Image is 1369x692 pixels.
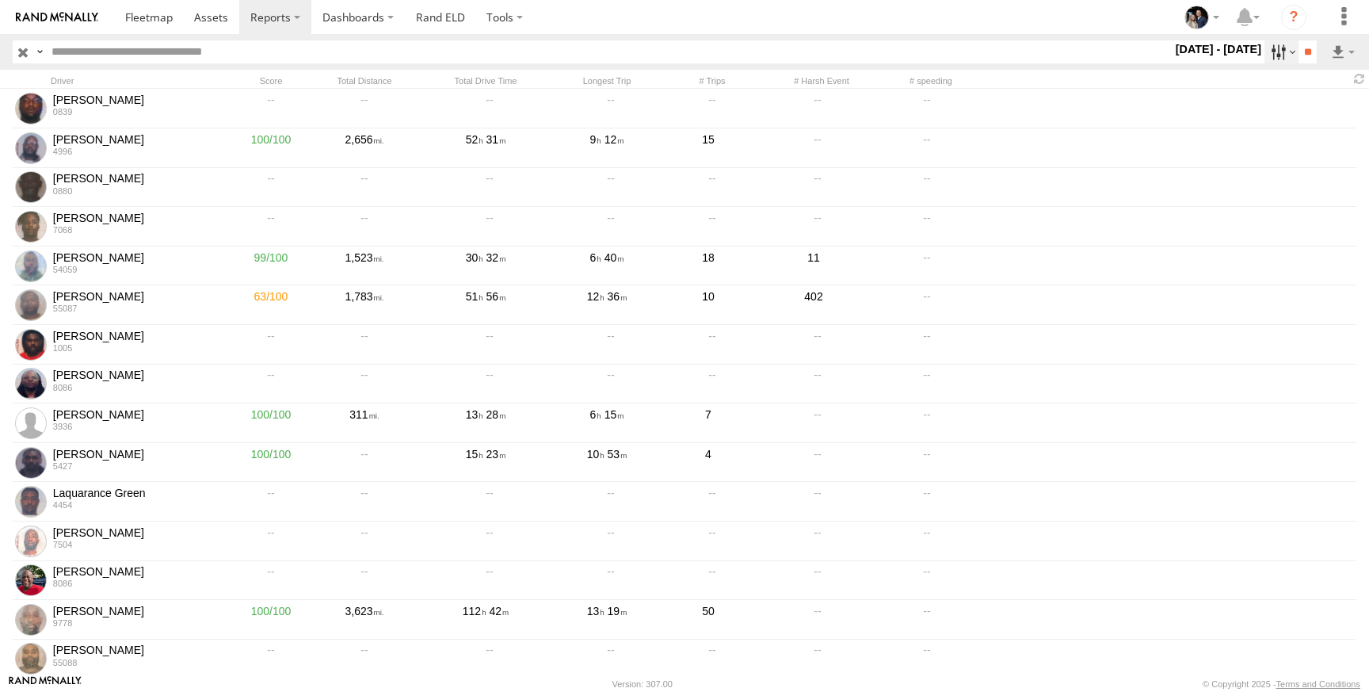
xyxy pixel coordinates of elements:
[486,290,506,303] span: 56
[466,290,483,303] span: 51
[53,93,223,107] a: [PERSON_NAME]
[1329,40,1356,63] label: Export results as...
[879,75,982,86] div: # speeding
[317,287,412,323] div: 1,783
[762,248,865,285] div: 11
[604,408,624,421] span: 15
[53,422,223,431] div: 3936
[231,405,311,442] a: 100
[53,186,223,196] div: 0880
[53,447,223,461] a: [PERSON_NAME]
[53,368,223,382] a: [PERSON_NAME]
[661,248,756,285] a: 18
[466,448,483,461] span: 15
[762,287,865,323] div: 402
[661,445,756,481] a: 4
[16,12,98,23] img: rand-logo.svg
[53,329,223,343] a: [PERSON_NAME]
[53,407,223,422] a: [PERSON_NAME]
[231,75,311,86] div: Score
[587,448,604,461] span: 10
[53,658,223,667] div: 55088
[51,75,225,86] div: Driver
[53,618,223,628] div: 9778
[53,579,223,588] div: 8086
[418,75,553,86] div: Total Drive Time
[317,248,412,285] div: 1,523
[317,405,412,442] div: 311
[587,290,604,303] span: 12
[661,287,756,323] a: 10
[53,250,223,265] a: [PERSON_NAME]
[53,486,223,500] a: Laquarance Green
[53,147,223,156] div: 4996
[661,602,756,638] a: 50
[1179,6,1225,29] div: Lauren Jackson
[53,383,223,392] div: 8086
[590,251,601,264] span: 6
[608,448,627,461] span: 53
[231,248,311,285] a: 99
[466,133,483,146] span: 52
[53,526,223,540] a: [PERSON_NAME]
[317,130,412,166] div: 2,656
[53,265,223,274] div: 54059
[33,40,46,63] label: Search Query
[486,448,506,461] span: 23
[53,289,223,304] a: [PERSON_NAME]
[590,133,601,146] span: 9
[590,408,601,421] span: 6
[53,211,223,225] a: [PERSON_NAME]
[53,643,223,657] a: [PERSON_NAME]
[1173,40,1265,58] label: [DATE] - [DATE]
[53,343,223,353] div: 1005
[466,251,483,264] span: 30
[486,133,506,146] span: 31
[661,75,764,86] div: # Trips
[1281,5,1306,30] i: ?
[53,564,223,579] a: [PERSON_NAME]
[661,130,756,166] a: 15
[53,461,223,471] div: 5427
[231,287,311,323] a: 63
[1203,679,1360,689] div: © Copyright 2025 -
[608,290,627,303] span: 36
[231,602,311,638] a: 100
[587,605,604,617] span: 13
[1264,40,1298,63] label: Search Filter Options
[489,605,509,617] span: 42
[53,107,223,117] div: 0839
[9,676,82,692] a: Visit our Website
[53,500,223,510] div: 4454
[53,171,223,185] a: [PERSON_NAME]
[317,602,412,638] div: 3,623
[1276,679,1360,689] a: Terms and Conditions
[231,445,311,481] a: 100
[559,75,654,86] div: Longest Trip
[612,679,673,689] div: Version: 307.00
[604,251,624,264] span: 40
[53,304,223,313] div: 55087
[53,132,223,147] a: [PERSON_NAME]
[53,604,223,618] a: [PERSON_NAME]
[486,408,506,421] span: 28
[486,251,506,264] span: 32
[770,75,873,86] div: # Harsh Event
[53,225,223,235] div: 7068
[1350,71,1369,86] span: Refresh
[661,405,756,442] a: 7
[604,133,624,146] span: 12
[608,605,627,617] span: 19
[317,75,412,86] div: Total Distance
[53,540,223,549] div: 7504
[231,130,311,166] a: 100
[463,605,486,617] span: 112
[466,408,483,421] span: 13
